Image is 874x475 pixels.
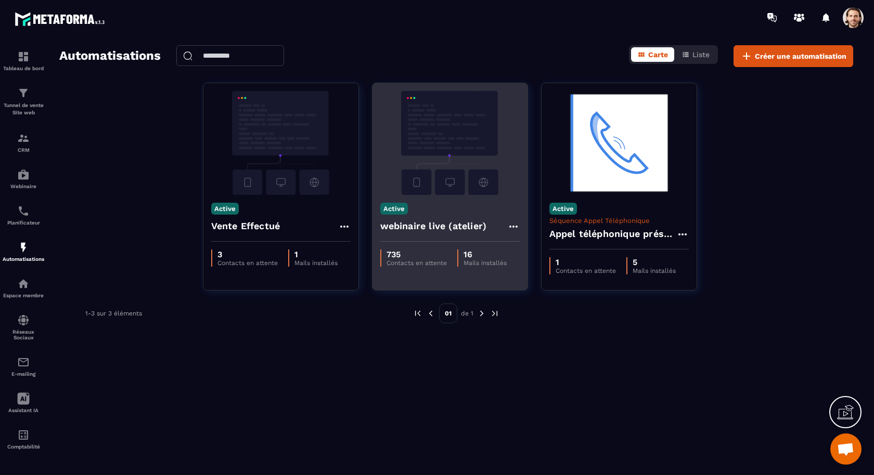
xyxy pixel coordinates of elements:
[17,132,30,144] img: formation
[17,314,30,326] img: social-network
[3,371,44,377] p: E-mailing
[830,433,862,465] div: Ouvrir le chat
[477,309,486,318] img: next
[631,47,674,62] button: Carte
[3,233,44,270] a: automationsautomationsAutomatisations
[464,249,507,259] p: 16
[426,309,435,318] img: prev
[692,50,710,59] span: Liste
[17,429,30,441] img: accountant
[17,205,30,217] img: scheduler
[211,91,351,195] img: automation-background
[549,91,689,195] img: automation-background
[490,309,499,318] img: next
[556,267,616,274] p: Contacts en attente
[3,421,44,457] a: accountantaccountantComptabilité
[556,257,616,267] p: 1
[439,304,457,323] p: 01
[211,219,280,233] h4: Vente Effectué
[3,329,44,340] p: Réseaux Sociaux
[3,183,44,189] p: Webinaire
[380,91,520,195] img: automation-background
[3,43,44,79] a: formationformationTableau de bord
[3,102,44,116] p: Tunnel de vente Site web
[3,444,44,450] p: Comptabilité
[17,356,30,368] img: email
[413,309,422,318] img: prev
[3,124,44,161] a: formationformationCRM
[3,270,44,306] a: automationsautomationsEspace membre
[3,65,44,71] p: Tableau de bord
[17,50,30,63] img: formation
[549,203,577,215] p: Active
[3,407,44,413] p: Assistant IA
[85,310,142,317] p: 1-3 sur 3 éléments
[633,257,676,267] p: 5
[3,220,44,226] p: Planificateur
[3,256,44,262] p: Automatisations
[464,259,507,267] p: Mails installés
[549,217,689,225] p: Séquence Appel Téléphonique
[3,348,44,385] a: emailemailE-mailing
[17,168,30,181] img: automations
[15,9,108,29] img: logo
[211,203,239,215] p: Active
[380,203,408,215] p: Active
[217,259,278,267] p: Contacts en attente
[17,241,30,254] img: automations
[294,249,338,259] p: 1
[3,79,44,124] a: formationformationTunnel de vente Site web
[734,45,853,67] button: Créer une automatisation
[217,249,278,259] p: 3
[59,45,161,67] h2: Automatisations
[3,306,44,348] a: social-networksocial-networkRéseaux Sociaux
[461,309,473,318] p: de 1
[387,249,447,259] p: 735
[675,47,716,62] button: Liste
[387,259,447,267] p: Contacts en attente
[3,147,44,153] p: CRM
[17,278,30,290] img: automations
[294,259,338,267] p: Mails installés
[17,87,30,99] img: formation
[3,293,44,298] p: Espace membre
[3,161,44,197] a: automationsautomationsWebinaire
[633,267,676,274] p: Mails installés
[549,227,676,241] h4: Appel téléphonique présence
[755,51,846,61] span: Créer une automatisation
[380,219,487,233] h4: webinaire live (atelier)
[3,385,44,421] a: Assistant IA
[3,197,44,233] a: schedulerschedulerPlanificateur
[648,50,668,59] span: Carte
